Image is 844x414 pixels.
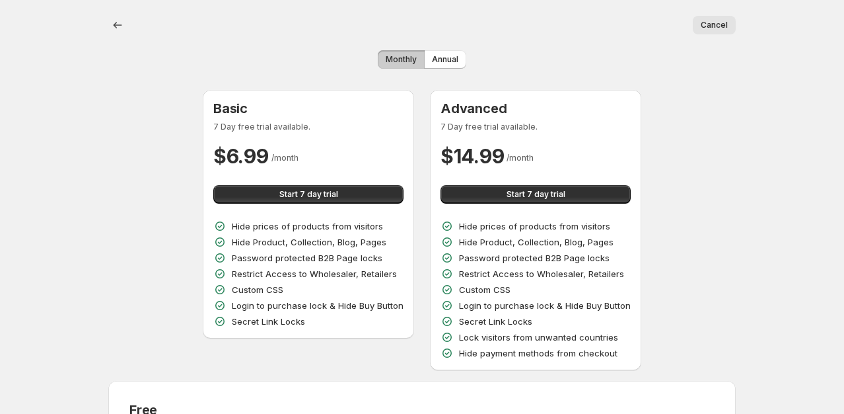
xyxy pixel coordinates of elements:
p: Secret Link Locks [232,315,305,328]
span: Start 7 day trial [279,189,338,200]
span: Annual [432,54,458,65]
button: Start 7 day trial [440,185,631,204]
span: Cancel [701,20,728,30]
button: Start 7 day trial [213,185,404,204]
p: Login to purchase lock & Hide Buy Button [459,299,631,312]
span: Start 7 day trial [507,189,565,200]
button: Cancel [693,16,736,34]
span: / month [507,153,534,163]
p: Hide prices of products from visitors [232,220,383,233]
p: Hide Product, Collection, Blog, Pages [459,235,614,249]
p: Password protected B2B Page locks [459,251,610,265]
p: Custom CSS [232,283,283,296]
button: back [108,16,127,34]
h2: $ 14.99 [440,143,504,169]
p: Hide Product, Collection, Blog, Pages [232,235,386,249]
p: Login to purchase lock & Hide Buy Button [232,299,404,312]
span: Monthly [386,54,417,65]
p: Secret Link Locks [459,315,532,328]
span: / month [271,153,299,163]
p: Password protected B2B Page locks [232,251,382,265]
button: Monthly [378,50,425,69]
p: 7 Day free trial available. [440,122,631,132]
p: Restrict Access to Wholesaler, Retailers [232,267,397,280]
p: Restrict Access to Wholesaler, Retailers [459,267,624,280]
h3: Advanced [440,101,631,116]
p: Custom CSS [459,283,510,296]
h3: Basic [213,101,404,116]
p: Hide payment methods from checkout [459,347,617,360]
p: Hide prices of products from visitors [459,220,610,233]
p: Lock visitors from unwanted countries [459,331,618,344]
p: 7 Day free trial available. [213,122,404,132]
button: Annual [424,50,466,69]
h2: $ 6.99 [213,143,269,169]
